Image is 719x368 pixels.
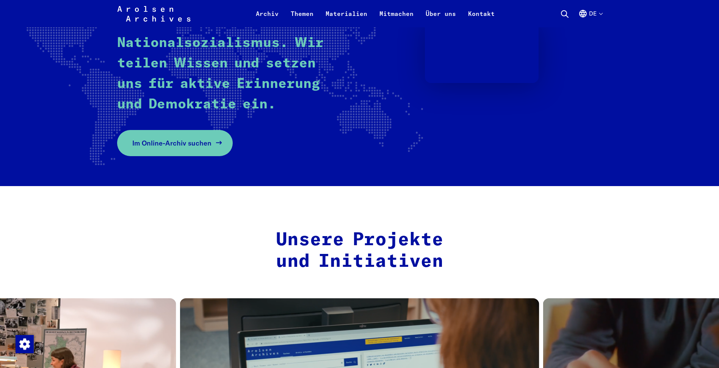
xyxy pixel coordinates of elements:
[16,335,34,353] img: Zustimmung ändern
[578,9,602,27] button: Deutsch, Sprachauswahl
[117,130,233,156] a: Im Online-Archiv suchen
[250,5,501,23] nav: Primär
[320,9,373,27] a: Materialien
[285,9,320,27] a: Themen
[199,229,520,273] h2: Unsere Projekte und Initiativen
[132,138,211,148] span: Im Online-Archiv suchen
[373,9,420,27] a: Mitmachen
[250,9,285,27] a: Archiv
[420,9,462,27] a: Über uns
[462,9,501,27] a: Kontakt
